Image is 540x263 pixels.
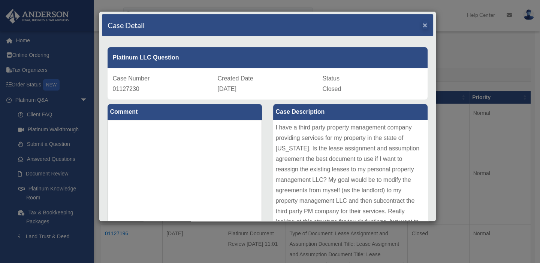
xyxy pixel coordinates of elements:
label: Comment [108,104,262,120]
span: 01127230 [113,86,139,92]
div: Platinum LLC Question [108,47,428,68]
label: Case Description [273,104,428,120]
div: I have a third party property management company providing services for my property in the state ... [273,120,428,232]
span: Created Date [218,75,253,82]
h4: Case Detail [108,20,145,30]
span: Status [323,75,340,82]
span: × [423,21,428,29]
span: Closed [323,86,341,92]
span: [DATE] [218,86,236,92]
button: Close [423,21,428,29]
span: Case Number [113,75,150,82]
